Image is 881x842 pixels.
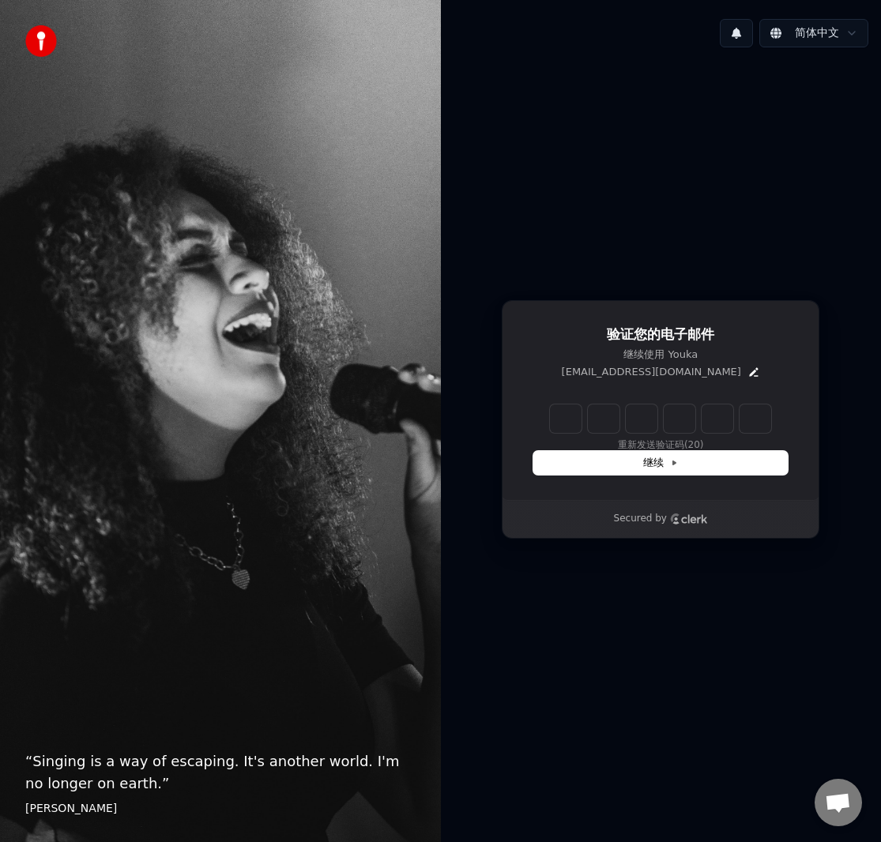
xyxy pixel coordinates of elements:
[25,801,416,817] footer: [PERSON_NAME]
[533,325,788,344] h1: 验证您的电子邮件
[25,750,416,795] p: “ Singing is a way of escaping. It's another world. I'm no longer on earth. ”
[533,348,788,362] p: 继续使用 Youka
[643,456,678,470] span: 继续
[815,779,862,826] div: 打開聊天
[747,366,760,378] button: Edit
[533,451,788,475] button: 继续
[550,404,771,433] input: Enter verification code
[670,513,708,524] a: Clerk logo
[562,365,741,379] p: [EMAIL_ADDRESS][DOMAIN_NAME]
[25,25,57,57] img: youka
[614,513,667,525] p: Secured by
